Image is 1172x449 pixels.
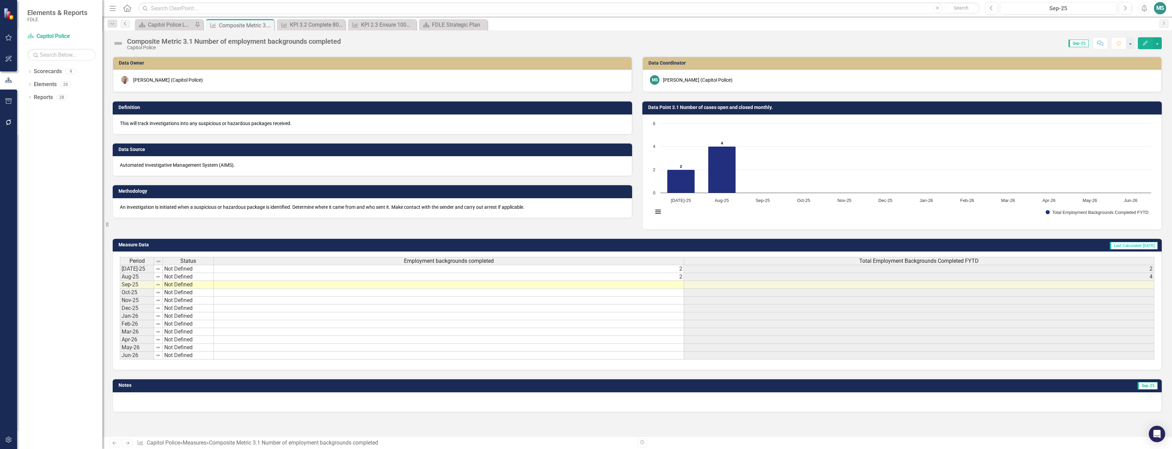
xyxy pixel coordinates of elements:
[653,144,655,149] text: 4
[756,198,770,203] text: Sep-25
[3,8,15,20] img: ClearPoint Strategy
[653,121,655,126] text: 6
[1110,242,1158,249] span: Last Calculated [DATE]
[148,21,193,29] div: Capitol Police Landing
[120,320,154,328] td: Feb-26
[120,120,625,127] p: This will track investigations into any suspicious or hazardous packages received.
[120,297,154,304] td: Nov-25
[155,282,161,287] img: 8DAGhfEEPCf229AAAAAElFTkSuQmCC
[118,242,519,247] h3: Measure Data
[155,274,161,280] img: 8DAGhfEEPCf229AAAAAElFTkSuQmCC
[1138,382,1158,390] span: Sep-25
[837,198,851,203] text: Nov-25
[155,305,161,311] img: 8DAGhfEEPCf229AAAAAElFTkSuQmCC
[1042,198,1055,203] text: Apr-26
[155,353,161,358] img: 8DAGhfEEPCf229AAAAAElFTkSuQmCC
[163,289,214,297] td: Not Defined
[1124,198,1138,203] text: Jun-26
[219,21,273,30] div: Composite Metric 3.1 Number of employment backgrounds completed
[214,265,684,273] td: 2
[1083,198,1097,203] text: May-26
[120,265,154,273] td: [DATE]-25
[671,198,691,203] text: [DATE]-25
[721,141,723,145] text: 4
[209,439,378,446] div: Composite Metric 3.1 Number of employment backgrounds completed
[27,49,96,61] input: Search Below...
[127,38,341,45] div: Composite Metric 3.1 Number of employment backgrounds completed
[118,105,629,110] h3: Definition
[56,94,67,100] div: 28
[120,352,154,359] td: Jun-26
[859,258,979,264] span: Total Employment Backgrounds Completed FYTD
[663,77,732,83] div: [PERSON_NAME] (Capitol Police)
[279,21,344,29] a: KPI 3.2 Complete 80% of vendor background checks [DATE].
[163,320,214,328] td: Not Defined
[1002,4,1115,13] div: Sep-25
[290,21,344,29] div: KPI 3.2 Complete 80% of vendor background checks [DATE].
[120,75,130,85] img: Herbert Wester
[667,169,695,193] path: Jul-25, 2. Total Employment Backgrounds Completed FYTD.
[1149,426,1165,442] div: Open Intercom Messenger
[1001,198,1015,203] text: Mar-26
[34,81,57,89] a: Elements
[118,147,629,152] h3: Data Source
[653,207,663,217] button: View chart menu, Chart
[155,321,161,327] img: 8DAGhfEEPCf229AAAAAElFTkSuQmCC
[421,21,486,29] a: FDLE Strategic Plan
[163,336,214,344] td: Not Defined
[147,439,180,446] a: Capitol Police
[65,69,76,74] div: 9
[715,198,729,203] text: Aug-25
[155,298,161,303] img: 8DAGhfEEPCf229AAAAAElFTkSuQmCC
[120,162,625,168] p: Automated Investigative Management System (AIMS).
[1069,40,1089,47] span: Sep-25
[155,290,161,295] img: 8DAGhfEEPCf229AAAAAElFTkSuQmCC
[120,304,154,312] td: Dec-25
[155,329,161,335] img: 8DAGhfEEPCf229AAAAAElFTkSuQmCC
[120,312,154,320] td: Jan-26
[120,273,154,281] td: Aug-25
[34,94,53,101] a: Reports
[127,45,341,50] div: Capitol Police
[163,328,214,336] td: Not Defined
[120,281,154,289] td: Sep-25
[119,60,628,66] h3: Data Owner
[155,266,161,272] img: 8DAGhfEEPCf229AAAAAElFTkSuQmCC
[155,313,161,319] img: 8DAGhfEEPCf229AAAAAElFTkSuQmCC
[118,189,629,194] h3: Methodology
[156,259,161,264] img: 8DAGhfEEPCf229AAAAAElFTkSuQmCC
[944,3,978,13] button: Search
[155,345,161,350] img: 8DAGhfEEPCf229AAAAAElFTkSuQmCC
[432,21,486,29] div: FDLE Strategic Plan
[797,198,810,203] text: Oct-25
[684,265,1154,273] td: 2
[120,344,154,352] td: May-26
[653,167,655,172] text: 2
[163,297,214,304] td: Not Defined
[648,105,1158,110] h3: Data Point 3.1 Number of cases open and closed monthly.
[138,2,980,14] input: Search ClearPoint...
[133,77,203,83] div: [PERSON_NAME] (Capitol Police)
[183,439,206,446] a: Measures
[120,204,625,210] p: An investigation is initiated when a suspicious or hazardous package is identified. Determine whe...
[684,273,1154,281] td: 4
[180,258,196,264] span: Status
[650,120,1155,222] svg: Interactive chart
[954,5,968,11] span: Search
[1046,210,1148,215] button: Show Total Employment Backgrounds Completed FYTD
[878,198,892,203] text: Dec-25
[60,82,71,87] div: 26
[163,312,214,320] td: Not Defined
[1154,2,1166,14] button: MS
[361,21,415,29] div: KPI 2.3 Ensure 100% of packages and parcels that are delivered to the mail screening facility are...
[680,164,682,168] text: 2
[650,120,1155,222] div: Chart. Highcharts interactive chart.
[34,68,62,76] a: Scorecards
[163,281,214,289] td: Not Defined
[163,304,214,312] td: Not Defined
[708,146,736,193] path: Aug-25, 4. Total Employment Backgrounds Completed FYTD.
[155,337,161,342] img: 8DAGhfEEPCf229AAAAAElFTkSuQmCC
[137,439,632,447] div: » »
[27,17,87,22] small: FDLE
